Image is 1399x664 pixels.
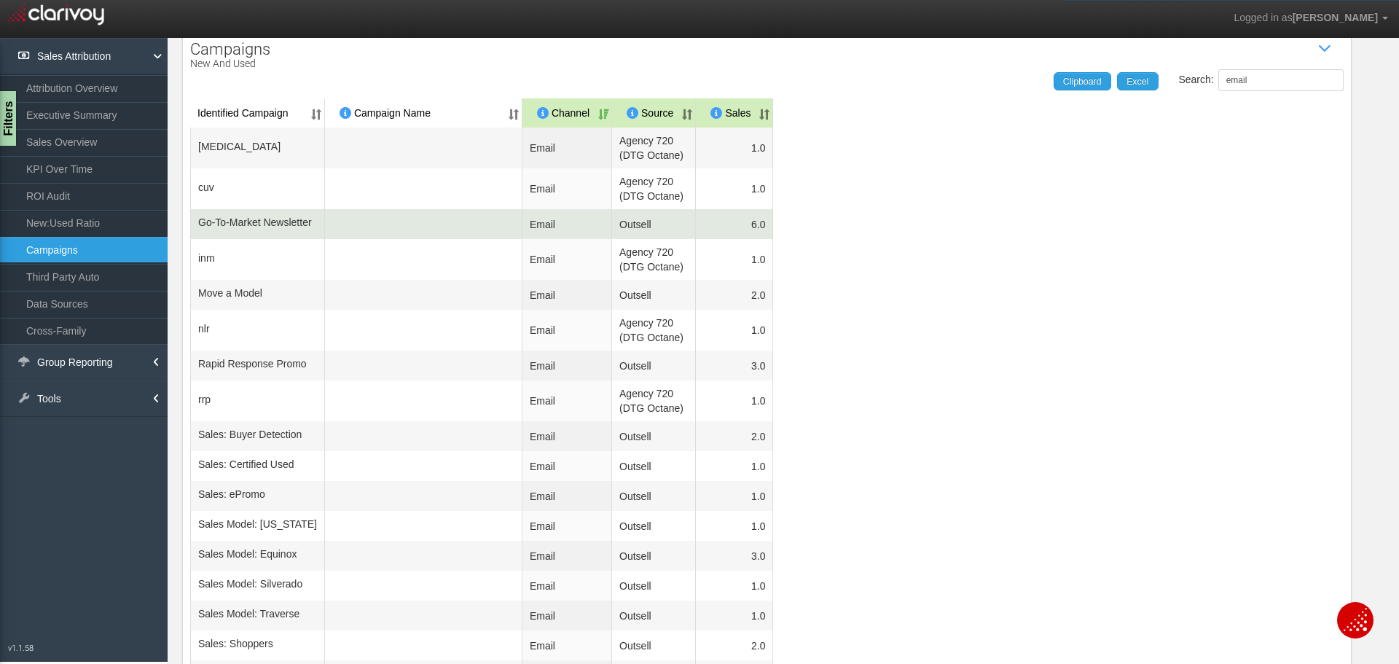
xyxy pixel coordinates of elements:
[696,280,773,310] td: 2.0
[696,571,773,601] td: 1.0
[612,511,696,541] td: Outsell
[696,630,773,660] td: 2.0
[198,517,317,531] span: Sales Model: Colorado
[325,98,522,128] th: Campaign Name: activate to sort column ascending
[190,58,270,69] p: New and Used
[522,541,612,571] td: Email
[198,215,312,230] span: Go-To-Market Newsletter
[612,630,696,660] td: Outsell
[522,310,612,351] td: Email
[696,168,773,209] td: 1.0
[612,571,696,601] td: Outsell
[38,38,160,50] div: Domain: [DOMAIN_NAME]
[522,168,612,209] td: Email
[696,451,773,481] td: 1.0
[190,98,325,128] th: Identified Campaign: activate to sort column ascending
[696,128,773,168] td: 1.0
[522,98,612,128] th: Channel: activate to sort column ascending
[1314,38,1336,60] i: Show / Hide Data Table
[696,481,773,511] td: 1.0
[198,286,262,300] span: Move a Model
[198,251,215,265] span: inm
[612,351,696,380] td: Outsell
[612,128,696,168] td: Agency 720 (DTG Octane)
[612,380,696,421] td: Agency 720 (DTG Octane)
[522,351,612,380] td: Email
[522,280,612,310] td: Email
[522,511,612,541] td: Email
[612,541,696,571] td: Outsell
[696,239,773,280] td: 1.0
[696,380,773,421] td: 1.0
[161,86,246,95] div: Keywords by Traffic
[198,180,214,195] span: cuv
[696,310,773,351] td: 1.0
[1178,69,1343,91] label: Search:
[198,577,302,591] span: Sales Model: Silverado
[198,392,211,407] span: rrp
[1218,69,1344,91] input: Search:
[696,601,773,630] td: 1.0
[522,380,612,421] td: Email
[1234,12,1292,23] span: Logged in as
[198,547,297,561] span: Sales Model: Equinox
[198,636,273,651] span: Sales: Shoppers
[612,481,696,511] td: Outsell
[522,451,612,481] td: Email
[522,481,612,511] td: Email
[612,421,696,451] td: Outsell
[612,451,696,481] td: Outsell
[198,321,210,336] span: nlr
[198,606,299,621] span: Sales Model: Traverse
[612,168,696,209] td: Agency 720 (DTG Octane)
[145,85,157,96] img: tab_keywords_by_traffic_grey.svg
[696,98,773,128] th: Sales: activate to sort column ascending
[1054,72,1111,90] a: Clipboard
[522,601,612,630] td: Email
[612,209,696,239] td: Outsell
[522,421,612,451] td: Email
[522,571,612,601] td: Email
[23,23,35,35] img: logo_orange.svg
[696,541,773,571] td: 3.0
[198,427,302,442] span: Sales: Buyer Detection
[522,128,612,168] td: Email
[55,86,130,95] div: Domain Overview
[612,98,696,128] th: Source: activate to sort column ascending
[522,239,612,280] td: Email
[198,356,307,371] span: Rapid Response Promo
[612,310,696,351] td: Agency 720 (DTG Octane)
[198,487,265,501] span: Sales: ePromo
[198,139,281,154] span: bss
[612,280,696,310] td: Outsell
[612,601,696,630] td: Outsell
[1223,1,1399,36] a: Logged in as[PERSON_NAME]
[696,351,773,380] td: 3.0
[23,38,35,50] img: website_grey.svg
[696,511,773,541] td: 1.0
[612,239,696,280] td: Agency 720 (DTG Octane)
[522,209,612,239] td: Email
[1293,12,1378,23] span: [PERSON_NAME]
[1126,77,1148,87] span: Excel
[1063,77,1102,87] span: Clipboard
[696,209,773,239] td: 6.0
[1117,72,1159,90] a: Excel
[190,40,270,58] span: Campaigns
[198,457,294,472] span: Sales: Certified Used
[522,630,612,660] td: Email
[39,85,51,96] img: tab_domain_overview_orange.svg
[696,421,773,451] td: 2.0
[41,23,71,35] div: v 4.0.24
